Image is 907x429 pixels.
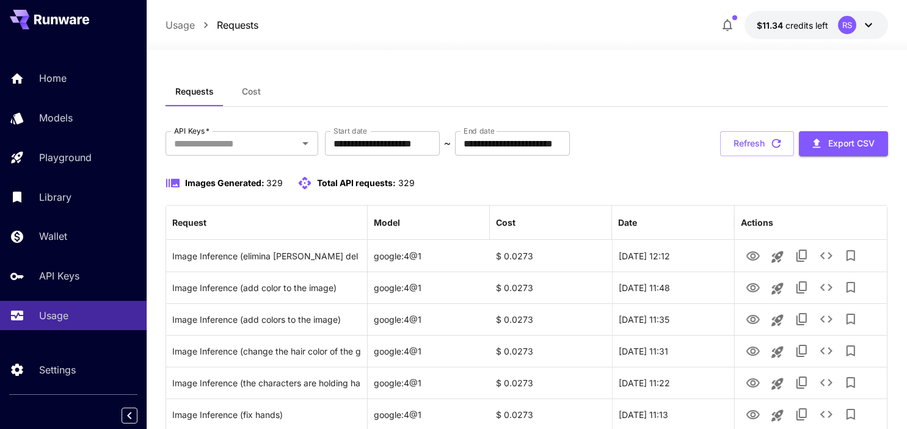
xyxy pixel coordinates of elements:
div: 02 Sep, 2025 11:22 [612,367,734,398]
button: Launch in playground [765,245,790,269]
button: Add to library [839,370,863,395]
button: Copy TaskUUID [790,243,814,268]
div: google:4@1 [368,303,490,335]
span: Requests [175,86,214,97]
p: Wallet [39,229,67,243]
div: Actions [741,217,773,228]
div: google:4@1 [368,335,490,367]
div: Request [172,217,206,228]
button: View Image [741,370,765,395]
div: $11.3377 [757,19,828,32]
p: Home [39,71,67,85]
button: Open [297,135,314,152]
button: Collapse sidebar [122,408,137,424]
span: 329 [398,178,415,188]
div: Collapse sidebar [131,405,147,427]
button: Refresh [720,131,794,156]
span: Images Generated: [185,178,264,188]
div: Click to copy prompt [172,304,361,335]
p: Settings [39,362,76,377]
button: View Image [741,275,765,300]
span: $11.34 [757,20,785,31]
button: Copy TaskUUID [790,307,814,331]
div: RS [838,16,856,34]
nav: breadcrumb [166,18,258,32]
p: Models [39,110,73,125]
button: Add to library [839,307,863,331]
div: 02 Sep, 2025 11:35 [612,303,734,335]
span: credits left [785,20,828,31]
button: $11.3377RS [745,11,888,39]
span: Cost [242,86,261,97]
button: View Image [741,338,765,363]
p: Library [39,190,71,204]
button: Launch in playground [765,340,790,364]
button: Copy TaskUUID [790,275,814,300]
button: See details [814,339,839,363]
div: google:4@1 [368,272,490,303]
p: ~ [444,136,451,151]
button: Copy TaskUUID [790,402,814,427]
div: Date [618,217,637,228]
button: Export CSV [799,131,888,156]
div: 02 Sep, 2025 11:48 [612,272,734,303]
div: 02 Sep, 2025 12:12 [612,240,734,272]
div: Click to copy prompt [172,240,361,272]
label: End date [464,126,494,136]
p: Playground [39,150,92,165]
button: View Image [741,306,765,331]
div: Cost [496,217,515,228]
button: See details [814,370,839,395]
div: $ 0.0273 [490,335,612,367]
button: See details [814,275,839,300]
div: Click to copy prompt [172,272,361,303]
span: 329 [266,178,283,188]
button: See details [814,243,839,268]
div: $ 0.0273 [490,367,612,398]
p: Usage [39,308,68,323]
button: Launch in playground [765,276,790,301]
button: Launch in playground [765,372,790,396]
div: $ 0.0273 [490,240,612,272]
div: 02 Sep, 2025 11:31 [612,335,734,367]
div: $ 0.0273 [490,303,612,335]
label: Start date [333,126,367,136]
button: Add to library [839,339,863,363]
button: Copy TaskUUID [790,339,814,363]
div: Model [374,217,400,228]
div: google:4@1 [368,240,490,272]
button: See details [814,402,839,427]
a: Usage [166,18,195,32]
button: Copy TaskUUID [790,370,814,395]
button: Launch in playground [765,308,790,333]
div: google:4@1 [368,367,490,398]
button: View Image [741,402,765,427]
div: Click to copy prompt [172,336,361,367]
button: Add to library [839,402,863,427]
button: View Image [741,243,765,268]
a: Requests [217,18,258,32]
button: Launch in playground [765,403,790,428]
div: Click to copy prompt [172,367,361,398]
span: Total API requests: [317,178,396,188]
label: API Keys [174,126,209,136]
button: See details [814,307,839,331]
div: $ 0.0273 [490,272,612,303]
button: Add to library [839,275,863,300]
p: API Keys [39,269,79,283]
button: Add to library [839,243,863,268]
